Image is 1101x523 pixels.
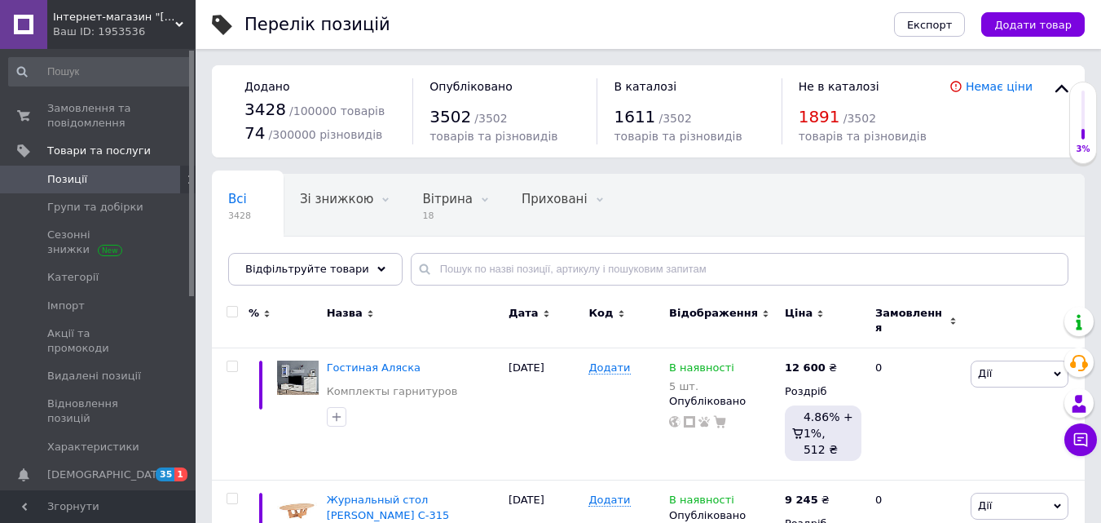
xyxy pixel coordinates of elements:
span: товарів та різновидів [799,130,927,143]
span: Товари та послуги [47,144,151,158]
span: Зі знижкою [300,192,373,206]
span: товарів та різновидів [429,130,557,143]
span: 74 [244,123,265,143]
input: Пошук [8,57,192,86]
span: Дії [978,367,992,379]
span: Експорт [907,19,953,31]
span: Код [588,306,613,321]
span: Відновлення позицій [47,397,151,426]
span: Замовлення [875,306,945,335]
span: В наявності [669,494,734,511]
span: Назва [327,306,363,321]
span: Категорії [47,270,99,285]
button: Чат з покупцем [1064,423,1097,456]
span: Замовлення та повідомлення [47,101,151,131]
span: Сезонні знижки [47,228,151,257]
a: Журнальный стол [PERSON_NAME] C-315 [327,494,450,521]
div: [DATE] [504,348,585,481]
span: 512 ₴ [804,443,838,456]
span: 18 [422,210,472,222]
span: Дії [978,499,992,512]
a: Комплекты гарнитуров [327,384,458,399]
span: Характеристики [47,440,139,454]
img: Гостиная Аляска [277,361,319,395]
span: / 3502 [658,112,691,125]
span: Приховані [522,192,588,206]
span: 1611 [614,107,655,126]
a: Немає ціни [966,80,1033,93]
input: Пошук по назві позиції, артикулу і пошуковим запитам [411,253,1068,286]
span: 3428 [228,210,251,222]
span: товарів та різновидів [614,130,742,143]
span: 3502 [429,107,471,126]
span: Не в каталозі [799,80,879,93]
span: 1891 [799,107,840,126]
span: Опубліковані [228,254,313,268]
span: / 100000 товарів [289,104,385,117]
span: Вітрина [422,192,472,206]
span: 3428 [244,100,286,119]
span: Опубліковано [429,80,513,93]
span: Групи та добірки [47,200,143,215]
button: Додати товар [981,12,1085,37]
span: Дата [509,306,539,321]
span: 4.86% + 1%, [804,410,853,440]
span: Інтернет-магазин "Нова Мебель" [53,10,175,24]
div: ₴ [785,493,830,507]
div: 3% [1070,144,1096,155]
span: / 3502 [474,112,507,125]
span: / 300000 різновидів [269,128,383,141]
span: Всі [228,192,247,206]
span: Додано [244,80,289,93]
span: Імпорт [47,299,85,313]
div: Роздріб [785,384,861,399]
span: [DEMOGRAPHIC_DATA] [47,468,168,482]
span: 35 [156,468,174,481]
span: Додати товар [994,19,1072,31]
span: % [249,306,259,321]
span: 1 [174,468,187,481]
button: Експорт [894,12,966,37]
div: Опубліковано [669,508,777,523]
span: / 3502 [843,112,876,125]
span: Видалені позиції [47,369,141,383]
span: В наявності [669,361,734,379]
span: Акції та промокоди [47,326,151,356]
span: Ціна [785,306,813,321]
b: 12 600 [785,361,826,374]
span: Відфільтруйте товари [245,263,369,275]
a: Гостиная Аляска [327,361,421,374]
div: 5 шт. [669,380,734,392]
div: ₴ [785,361,837,375]
span: Позиції [47,172,87,187]
div: Ваш ID: 1953536 [53,24,196,39]
div: Опубліковано [669,394,777,409]
b: 9 245 [785,494,818,506]
div: Перелік позицій [244,16,390,33]
span: Додати [588,494,630,507]
span: Відображення [669,306,758,321]
div: 0 [865,348,967,481]
span: Додати [588,361,630,375]
span: В каталозі [614,80,676,93]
